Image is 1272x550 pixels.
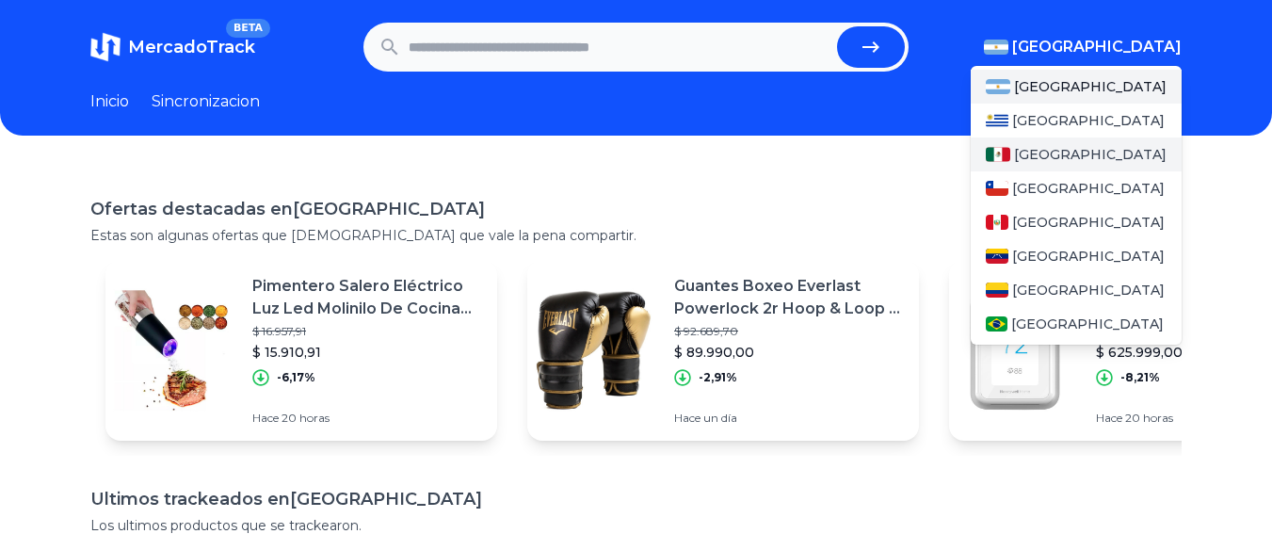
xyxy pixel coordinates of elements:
[949,284,1081,416] img: Featured image
[1012,179,1165,198] span: [GEOGRAPHIC_DATA]
[1012,213,1165,232] span: [GEOGRAPHIC_DATA]
[90,32,255,62] a: MercadoTrackBETA
[674,343,904,362] p: $ 89.990,00
[984,40,1008,55] img: Argentina
[105,260,497,441] a: Featured imagePimentero Salero Eléctrico Luz Led Molinilo De Cocina Zxd3$ 16.957,91$ 15.910,91-6,...
[1012,111,1165,130] span: [GEOGRAPHIC_DATA]
[986,249,1008,264] img: Venezuela
[277,370,315,385] p: -6,17%
[699,370,737,385] p: -2,91%
[1012,247,1165,266] span: [GEOGRAPHIC_DATA]
[1014,77,1167,96] span: [GEOGRAPHIC_DATA]
[971,171,1182,205] a: Chile[GEOGRAPHIC_DATA]
[986,79,1010,94] img: Argentina
[90,90,129,113] a: Inicio
[971,307,1182,341] a: Brasil[GEOGRAPHIC_DATA]
[252,343,482,362] p: $ 15.910,91
[986,181,1008,196] img: Chile
[1011,315,1164,333] span: [GEOGRAPHIC_DATA]
[252,411,482,426] p: Hace 20 horas
[674,324,904,339] p: $ 92.689,70
[90,516,1182,535] p: Los ultimos productos que se trackearon.
[527,284,659,416] img: Featured image
[1012,36,1182,58] span: [GEOGRAPHIC_DATA]
[252,324,482,339] p: $ 16.957,91
[971,70,1182,104] a: Argentina[GEOGRAPHIC_DATA]
[986,215,1008,230] img: Peru
[90,486,1182,512] h1: Ultimos trackeados en [GEOGRAPHIC_DATA]
[527,260,919,441] a: Featured imageGuantes Boxeo Everlast Powerlock 2r Hoop & Loop + Estuche$ 92.689,70$ 89.990,00-2,9...
[1014,145,1167,164] span: [GEOGRAPHIC_DATA]
[90,226,1182,245] p: Estas son algunas ofertas que [DEMOGRAPHIC_DATA] que vale la pena compartir.
[971,104,1182,137] a: Uruguay[GEOGRAPHIC_DATA]
[971,205,1182,239] a: Peru[GEOGRAPHIC_DATA]
[226,19,270,38] span: BETA
[986,283,1008,298] img: Colombia
[674,411,904,426] p: Hace un día
[986,316,1007,332] img: Brasil
[986,113,1008,128] img: Uruguay
[971,239,1182,273] a: Venezuela[GEOGRAPHIC_DATA]
[1012,281,1165,299] span: [GEOGRAPHIC_DATA]
[90,196,1182,222] h1: Ofertas destacadas en [GEOGRAPHIC_DATA]
[90,32,121,62] img: MercadoTrack
[128,37,255,57] span: MercadoTrack
[105,284,237,416] img: Featured image
[674,275,904,320] p: Guantes Boxeo Everlast Powerlock 2r Hoop & Loop + Estuche
[971,273,1182,307] a: Colombia[GEOGRAPHIC_DATA]
[971,137,1182,171] a: Mexico[GEOGRAPHIC_DATA]
[984,36,1182,58] button: [GEOGRAPHIC_DATA]
[152,90,260,113] a: Sincronizacion
[252,275,482,320] p: Pimentero Salero Eléctrico Luz Led Molinilo De Cocina Zxd3
[986,147,1010,162] img: Mexico
[1120,370,1160,385] p: -8,21%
